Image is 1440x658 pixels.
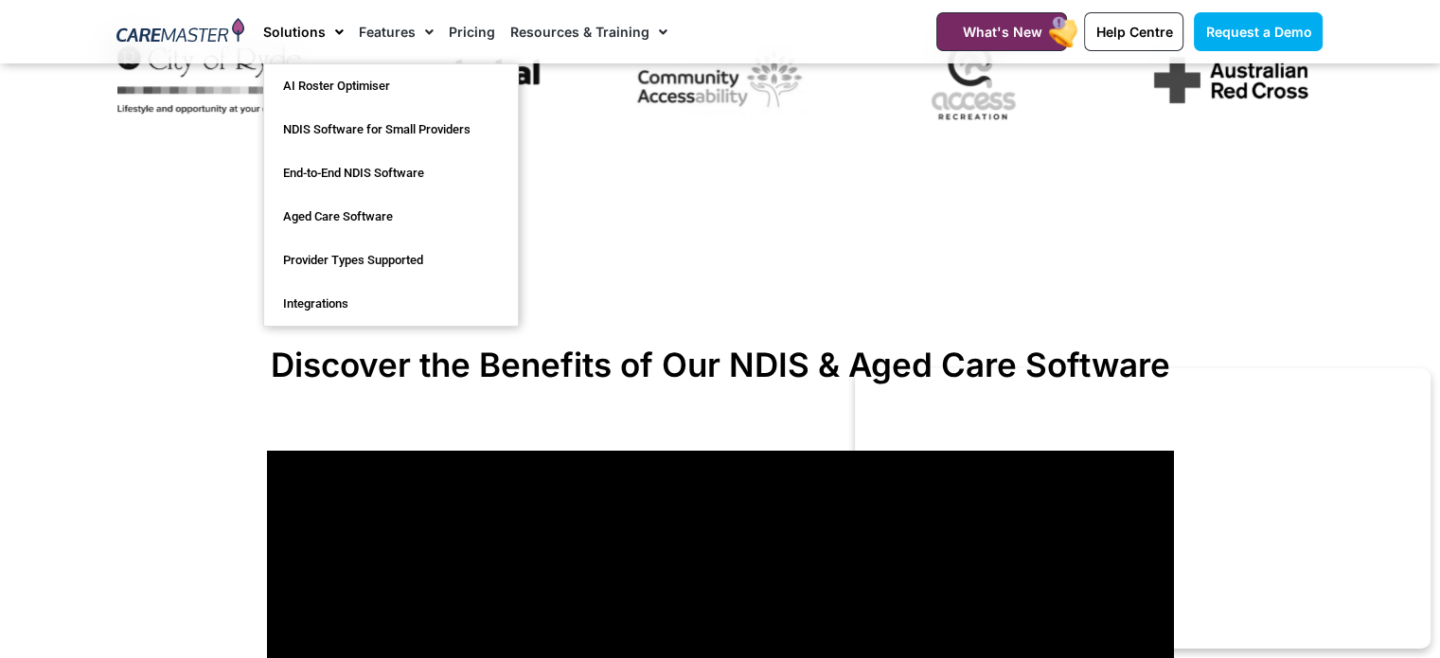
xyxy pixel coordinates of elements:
img: 2022-City-of-Ryde-Logo-One-line-tag_Full-Colour.jpg [116,45,301,114]
img: CareMaster Logo [116,18,244,46]
h2: Discover the Benefits of Our NDIS & Aged Care Software [267,345,1174,384]
a: NDIS Software for Small Providers [264,108,518,151]
div: 1 / 7 [1139,42,1324,125]
span: Help Centre [1095,24,1172,40]
div: 6 / 7 [628,31,812,134]
iframe: Popup CTA [855,368,1431,649]
a: Aged Care Software [264,195,518,239]
div: Image Carousel [117,10,1324,155]
a: Integrations [264,282,518,326]
img: 1635806250_vqoB0_.png [372,41,557,120]
a: What's New [936,12,1067,51]
span: Request a Demo [1205,24,1311,40]
a: Help Centre [1084,12,1183,51]
span: What's New [962,24,1041,40]
div: 7 / 7 [883,10,1068,155]
img: Untitled-1.1.png [883,10,1068,149]
img: 1690780187010.jpg [628,31,812,128]
a: Request a Demo [1194,12,1323,51]
a: Provider Types Supported [264,239,518,282]
div: 5 / 7 [372,41,557,127]
ul: Solutions [263,63,519,327]
a: End-to-End NDIS Software [264,151,518,195]
div: 4 / 7 [116,45,301,120]
a: AI Roster Optimiser [264,64,518,108]
img: Arc-Newlogo.svg [1139,42,1324,118]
